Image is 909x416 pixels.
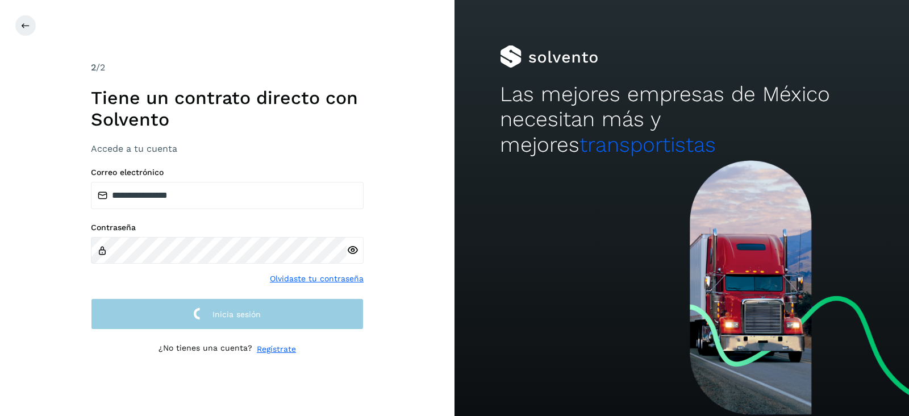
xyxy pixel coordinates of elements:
span: transportistas [579,132,716,157]
p: ¿No tienes una cuenta? [159,343,252,355]
a: Olvidaste tu contraseña [270,273,364,285]
h2: Las mejores empresas de México necesitan más y mejores [500,82,864,157]
button: Inicia sesión [91,298,364,330]
span: Inicia sesión [212,310,261,318]
label: Contraseña [91,223,364,232]
span: 2 [91,62,96,73]
div: /2 [91,61,364,74]
label: Correo electrónico [91,168,364,177]
h1: Tiene un contrato directo con Solvento [91,87,364,131]
h3: Accede a tu cuenta [91,143,364,154]
a: Regístrate [257,343,296,355]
